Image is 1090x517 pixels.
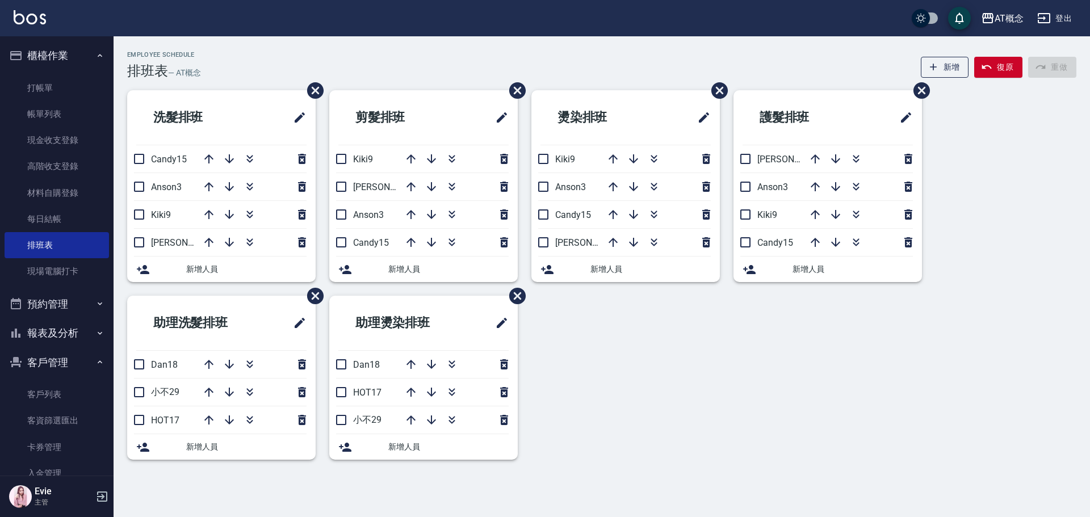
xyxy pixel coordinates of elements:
[5,460,109,486] a: 入金管理
[5,41,109,70] button: 櫃檯作業
[531,257,720,282] div: 新增人員
[186,441,307,453] span: 新增人員
[353,237,389,248] span: Candy15
[5,75,109,101] a: 打帳單
[905,74,932,107] span: 刪除班表
[5,180,109,206] a: 材料自購登錄
[757,237,793,248] span: Candy15
[353,182,426,192] span: [PERSON_NAME]2
[5,232,109,258] a: 排班表
[995,11,1024,26] div: AT概念
[5,258,109,284] a: 現場電腦打卡
[733,257,922,282] div: 新增人員
[299,279,325,313] span: 刪除班表
[743,97,860,138] h2: 護髮排班
[286,309,307,337] span: 修改班表的標題
[151,415,179,426] span: HOT17
[353,387,381,398] span: HOT17
[793,263,913,275] span: 新增人員
[5,101,109,127] a: 帳單列表
[555,237,628,248] span: [PERSON_NAME]2
[5,407,109,434] a: 客資篩選匯出
[690,104,711,131] span: 修改班表的標題
[921,57,969,78] button: 新增
[555,209,591,220] span: Candy15
[5,434,109,460] a: 卡券管理
[127,434,316,460] div: 新增人員
[127,63,168,79] h3: 排班表
[555,154,575,165] span: Kiki9
[757,154,831,165] span: [PERSON_NAME]2
[14,10,46,24] img: Logo
[353,414,381,425] span: 小不29
[151,359,178,370] span: Dan18
[5,348,109,377] button: 客戶管理
[286,104,307,131] span: 修改班表的標題
[136,97,253,138] h2: 洗髮排班
[353,209,384,220] span: Anson3
[388,263,509,275] span: 新增人員
[338,302,467,343] h2: 助理燙染排班
[757,182,788,192] span: Anson3
[338,97,455,138] h2: 剪髮排班
[892,104,913,131] span: 修改班表的標題
[168,67,201,79] h6: — AT概念
[501,279,527,313] span: 刪除班表
[151,209,171,220] span: Kiki9
[976,7,1028,30] button: AT概念
[1033,8,1076,29] button: 登出
[488,104,509,131] span: 修改班表的標題
[353,359,380,370] span: Dan18
[590,263,711,275] span: 新增人員
[488,309,509,337] span: 修改班表的標題
[974,57,1022,78] button: 復原
[151,386,179,397] span: 小不29
[757,209,777,220] span: Kiki9
[948,7,971,30] button: save
[353,154,373,165] span: Kiki9
[329,257,518,282] div: 新增人員
[186,263,307,275] span: 新增人員
[329,434,518,460] div: 新增人員
[540,97,657,138] h2: 燙染排班
[127,51,201,58] h2: Employee Schedule
[501,74,527,107] span: 刪除班表
[5,206,109,232] a: 每日結帳
[9,485,32,508] img: Person
[5,127,109,153] a: 現金收支登錄
[136,302,265,343] h2: 助理洗髮排班
[388,441,509,453] span: 新增人員
[151,182,182,192] span: Anson3
[5,289,109,319] button: 預約管理
[299,74,325,107] span: 刪除班表
[35,497,93,507] p: 主管
[151,154,187,165] span: Candy15
[5,381,109,407] a: 客戶列表
[703,74,730,107] span: 刪除班表
[151,237,224,248] span: [PERSON_NAME]2
[35,486,93,497] h5: Evie
[5,153,109,179] a: 高階收支登錄
[5,318,109,348] button: 報表及分析
[127,257,316,282] div: 新增人員
[555,182,586,192] span: Anson3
